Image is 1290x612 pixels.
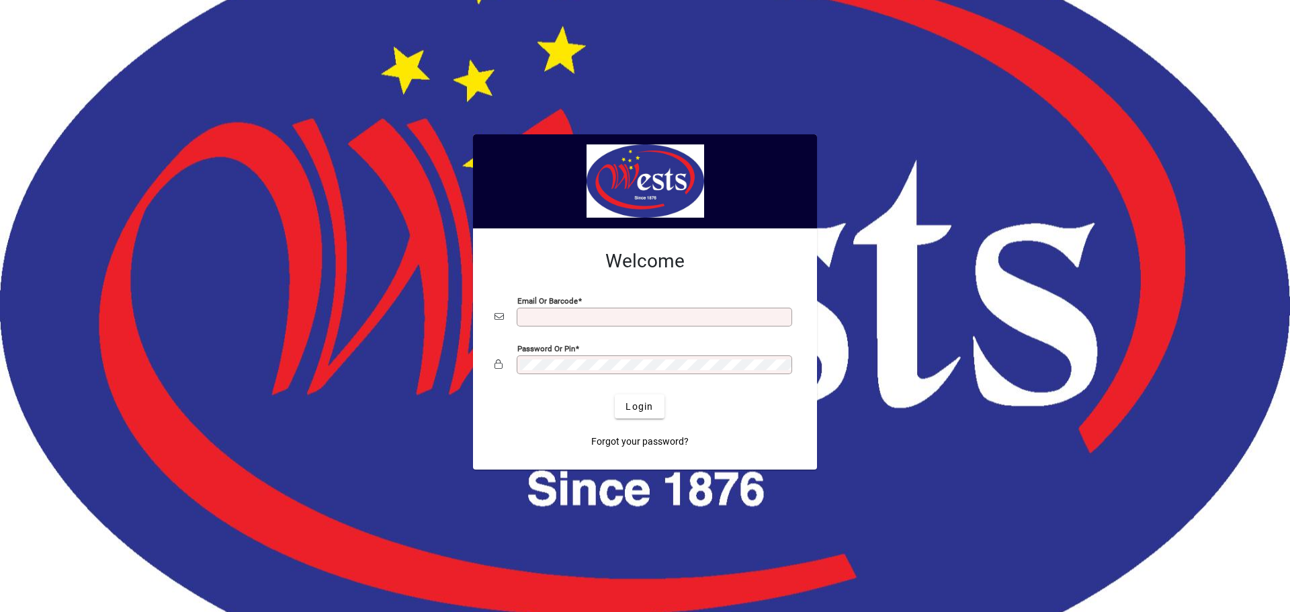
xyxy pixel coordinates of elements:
span: Forgot your password? [591,435,689,449]
mat-label: Email or Barcode [517,296,578,306]
h2: Welcome [494,250,795,273]
a: Forgot your password? [586,429,694,453]
span: Login [626,400,653,414]
mat-label: Password or Pin [517,344,575,353]
button: Login [615,394,664,419]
